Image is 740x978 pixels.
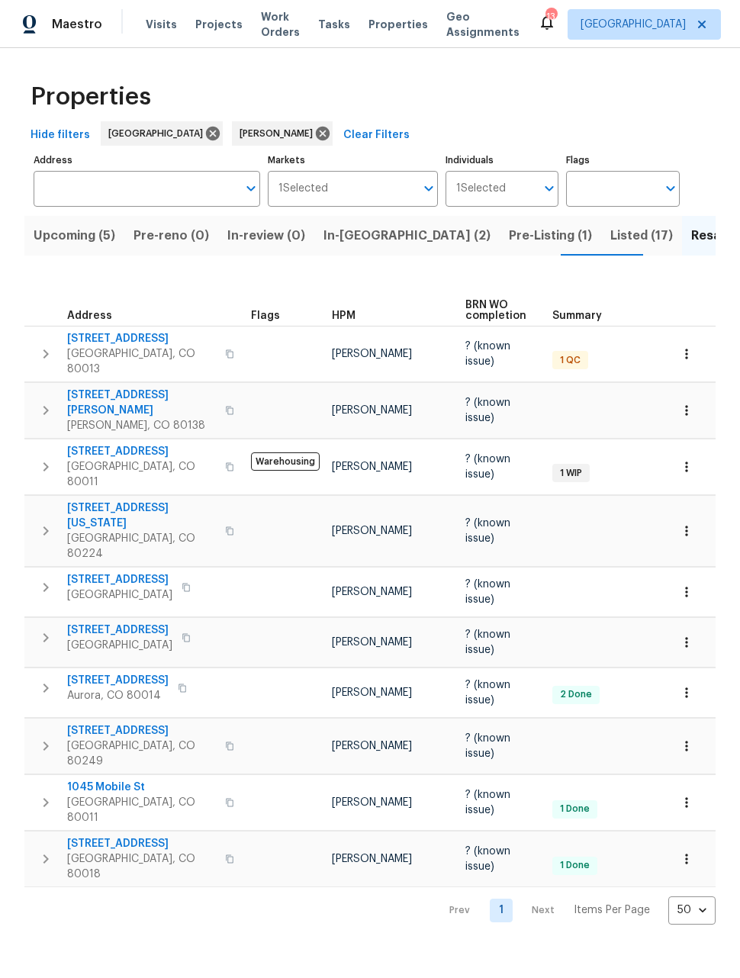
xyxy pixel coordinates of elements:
p: Items Per Page [574,902,650,918]
span: [GEOGRAPHIC_DATA], CO 80224 [67,531,216,561]
span: ? (known issue) [465,397,510,423]
span: [STREET_ADDRESS] [67,572,172,587]
span: [STREET_ADDRESS] [67,723,216,738]
span: ? (known issue) [465,454,510,480]
button: Open [539,178,560,199]
nav: Pagination Navigation [435,896,716,925]
span: [GEOGRAPHIC_DATA], CO 80011 [67,459,216,490]
span: 1 WIP [554,467,588,480]
span: 1 QC [554,354,587,367]
div: [PERSON_NAME] [232,121,333,146]
span: In-review (0) [227,225,305,246]
span: ? (known issue) [465,579,510,605]
span: In-[GEOGRAPHIC_DATA] (2) [323,225,491,246]
span: Properties [31,89,151,105]
span: ? (known issue) [465,790,510,816]
span: Upcoming (5) [34,225,115,246]
span: 1 Selected [278,182,328,195]
span: Geo Assignments [446,9,520,40]
span: [PERSON_NAME] [332,741,412,751]
span: [STREET_ADDRESS] [67,623,172,638]
span: [PERSON_NAME] [332,687,412,698]
span: [PERSON_NAME] [332,462,412,472]
span: ? (known issue) [465,846,510,872]
span: [GEOGRAPHIC_DATA] [67,587,172,603]
span: Hide filters [31,126,90,145]
span: Flags [251,310,280,321]
button: Hide filters [24,121,96,150]
div: 50 [668,890,716,930]
span: ? (known issue) [465,518,510,544]
label: Address [34,156,260,165]
span: [GEOGRAPHIC_DATA], CO 80011 [67,795,216,825]
span: [PERSON_NAME] [240,126,319,141]
label: Markets [268,156,438,165]
span: [PERSON_NAME] [332,854,412,864]
span: [GEOGRAPHIC_DATA] [581,17,686,32]
span: Projects [195,17,243,32]
a: Goto page 1 [490,899,513,922]
span: [GEOGRAPHIC_DATA], CO 80013 [67,346,216,377]
span: Properties [368,17,428,32]
span: [PERSON_NAME] [332,349,412,359]
span: [GEOGRAPHIC_DATA] [108,126,209,141]
span: ? (known issue) [465,629,510,655]
span: Pre-Listing (1) [509,225,592,246]
span: HPM [332,310,356,321]
span: [STREET_ADDRESS] [67,331,216,346]
span: Warehousing [251,452,320,471]
span: Maestro [52,17,102,32]
button: Open [418,178,439,199]
span: [PERSON_NAME] [332,587,412,597]
span: ? (known issue) [465,341,510,367]
button: Open [660,178,681,199]
span: Pre-reno (0) [134,225,209,246]
span: [GEOGRAPHIC_DATA] [67,638,172,653]
button: Clear Filters [337,121,416,150]
span: Tasks [318,19,350,30]
div: [GEOGRAPHIC_DATA] [101,121,223,146]
span: [PERSON_NAME] [332,405,412,416]
span: Work Orders [261,9,300,40]
label: Flags [566,156,680,165]
span: Address [67,310,112,321]
span: 1 Done [554,803,596,816]
span: BRN WO completion [465,300,526,321]
span: [GEOGRAPHIC_DATA], CO 80018 [67,851,216,882]
label: Individuals [446,156,559,165]
span: 1045 Mobile St [67,780,216,795]
span: ? (known issue) [465,680,510,706]
span: [PERSON_NAME] [332,526,412,536]
span: Visits [146,17,177,32]
span: Aurora, CO 80014 [67,688,169,703]
span: 2 Done [554,688,598,701]
span: Listed (17) [610,225,673,246]
span: [STREET_ADDRESS] [67,444,216,459]
div: 13 [545,9,556,24]
button: Open [240,178,262,199]
span: [STREET_ADDRESS] [67,836,216,851]
span: 1 Selected [456,182,506,195]
span: [STREET_ADDRESS][PERSON_NAME] [67,388,216,418]
span: 1 Done [554,859,596,872]
span: [PERSON_NAME] [332,797,412,808]
span: [PERSON_NAME], CO 80138 [67,418,216,433]
span: [STREET_ADDRESS][US_STATE] [67,500,216,531]
span: Clear Filters [343,126,410,145]
span: [STREET_ADDRESS] [67,673,169,688]
span: [PERSON_NAME] [332,637,412,648]
span: [GEOGRAPHIC_DATA], CO 80249 [67,738,216,769]
span: Summary [552,310,602,321]
span: ? (known issue) [465,733,510,759]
